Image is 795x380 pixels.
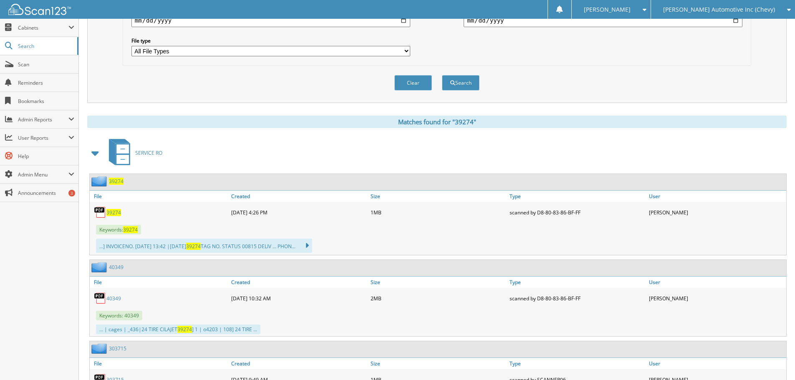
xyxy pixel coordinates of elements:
[91,262,109,272] img: folder2.png
[68,190,75,196] div: 3
[442,75,480,91] button: Search
[229,204,368,221] div: [DATE] 4:26 PM
[18,116,68,123] span: Admin Reports
[394,75,432,91] button: Clear
[18,98,74,105] span: Bookmarks
[507,290,647,307] div: scanned by D8-80-83-86-BF-FF
[584,7,631,12] span: [PERSON_NAME]
[647,191,786,202] a: User
[647,290,786,307] div: [PERSON_NAME]
[91,176,109,186] img: folder2.png
[87,116,787,128] div: Matches found for "39274"
[507,277,647,288] a: Type
[18,171,68,178] span: Admin Menu
[368,358,508,369] a: Size
[96,325,260,334] div: ... | cages | _436|24 TIRE CILAJET ] 1 | o4203 | 108] 24 TIRE ...
[94,206,106,219] img: PDF.png
[104,136,162,169] a: SERVICE RO
[18,79,74,86] span: Reminders
[18,153,74,160] span: Help
[647,358,786,369] a: User
[18,189,74,196] span: Announcements
[96,225,141,234] span: Keywords:
[464,14,742,27] input: end
[18,134,68,141] span: User Reports
[18,61,74,68] span: Scan
[18,43,73,50] span: Search
[229,290,368,307] div: [DATE] 10:32 AM
[507,358,647,369] a: Type
[229,277,368,288] a: Created
[368,204,508,221] div: 1MB
[131,14,410,27] input: start
[106,209,121,216] a: 39274
[368,191,508,202] a: Size
[368,277,508,288] a: Size
[106,295,121,302] a: 40349
[186,243,201,250] span: 39274
[90,358,229,369] a: File
[507,191,647,202] a: Type
[109,345,126,352] a: 303715
[229,191,368,202] a: Created
[647,204,786,221] div: [PERSON_NAME]
[368,290,508,307] div: 2MB
[96,311,142,320] span: Keywords: 40349
[647,277,786,288] a: User
[90,277,229,288] a: File
[91,343,109,354] img: folder2.png
[229,358,368,369] a: Created
[8,4,71,15] img: scan123-logo-white.svg
[135,149,162,156] span: SERVICE RO
[96,239,312,253] div: ...] INVOICENO. [DATE] 13:42 |[DATE] TAG NO. STATUS 00815 DELIV ... PHON...
[18,24,68,31] span: Cabinets
[109,264,124,271] a: 40349
[507,204,647,221] div: scanned by D8-80-83-86-BF-FF
[177,326,192,333] span: 39274
[109,178,124,185] a: 39274
[94,292,106,305] img: PDF.png
[753,340,795,380] iframe: Chat Widget
[90,191,229,202] a: File
[123,226,138,233] span: 39274
[663,7,775,12] span: [PERSON_NAME] Automotive Inc (Chevy)
[131,37,410,44] label: File type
